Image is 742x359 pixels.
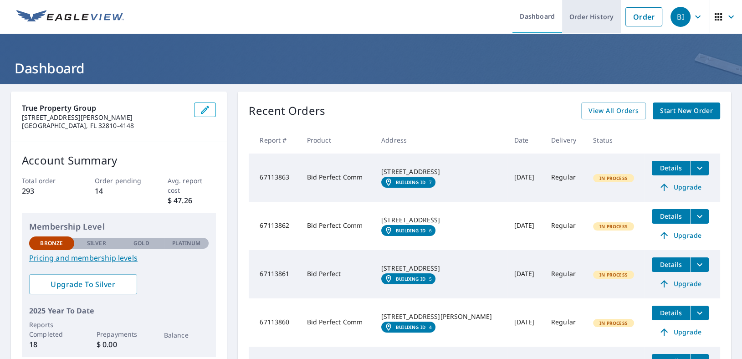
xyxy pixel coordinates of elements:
[87,239,106,247] p: Silver
[249,127,299,154] th: Report #
[16,10,124,24] img: EV Logo
[29,221,209,233] p: Membership Level
[652,325,709,339] a: Upgrade
[544,250,586,298] td: Regular
[396,324,425,330] em: Building ID
[657,260,685,269] span: Details
[300,154,374,202] td: Bid Perfect Comm
[249,298,299,347] td: 67113860
[11,59,731,77] h1: Dashboard
[249,202,299,250] td: 67113862
[652,228,709,243] a: Upgrade
[396,276,425,282] em: Building ID
[40,239,63,247] p: Bronze
[652,180,709,195] a: Upgrade
[594,223,633,230] span: In Process
[507,202,544,250] td: [DATE]
[381,167,499,176] div: [STREET_ADDRESS]
[381,177,435,188] a: Building ID7
[381,264,499,273] div: [STREET_ADDRESS]
[29,339,74,350] p: 18
[507,154,544,202] td: [DATE]
[657,327,703,338] span: Upgrade
[652,306,690,320] button: detailsBtn-67113860
[544,154,586,202] td: Regular
[381,225,435,236] a: Building ID6
[652,161,690,175] button: detailsBtn-67113863
[594,175,633,181] span: In Process
[249,103,325,119] p: Recent Orders
[381,273,435,284] a: Building ID5
[652,257,690,272] button: detailsBtn-67113861
[652,277,709,291] a: Upgrade
[300,298,374,347] td: Bid Perfect Comm
[657,182,703,193] span: Upgrade
[249,154,299,202] td: 67113863
[133,239,149,247] p: Gold
[374,127,507,154] th: Address
[594,272,633,278] span: In Process
[22,113,187,122] p: [STREET_ADDRESS][PERSON_NAME]
[381,215,499,225] div: [STREET_ADDRESS]
[670,7,691,27] div: BI
[22,122,187,130] p: [GEOGRAPHIC_DATA], FL 32810-4148
[172,239,201,247] p: Platinum
[690,161,709,175] button: filesDropdownBtn-67113863
[22,152,216,169] p: Account Summary
[396,228,425,233] em: Building ID
[95,176,143,185] p: Order pending
[164,330,209,340] p: Balance
[594,320,633,326] span: In Process
[652,209,690,224] button: detailsBtn-67113862
[657,212,685,221] span: Details
[22,176,71,185] p: Total order
[29,252,209,263] a: Pricing and membership levels
[586,127,645,154] th: Status
[507,250,544,298] td: [DATE]
[168,195,216,206] p: $ 47.26
[657,278,703,289] span: Upgrade
[690,257,709,272] button: filesDropdownBtn-67113861
[625,7,662,26] a: Order
[168,176,216,195] p: Avg. report cost
[657,308,685,317] span: Details
[29,320,74,339] p: Reports Completed
[581,103,646,119] a: View All Orders
[507,127,544,154] th: Date
[690,306,709,320] button: filesDropdownBtn-67113860
[22,185,71,196] p: 293
[657,230,703,241] span: Upgrade
[22,103,187,113] p: True Property Group
[588,105,639,117] span: View All Orders
[653,103,720,119] a: Start New Order
[97,339,142,350] p: $ 0.00
[507,298,544,347] td: [DATE]
[396,179,425,185] em: Building ID
[544,298,586,347] td: Regular
[657,164,685,172] span: Details
[381,312,499,321] div: [STREET_ADDRESS][PERSON_NAME]
[97,329,142,339] p: Prepayments
[249,250,299,298] td: 67113861
[300,250,374,298] td: Bid Perfect
[544,127,586,154] th: Delivery
[29,274,137,294] a: Upgrade To Silver
[36,279,130,289] span: Upgrade To Silver
[544,202,586,250] td: Regular
[300,202,374,250] td: Bid Perfect Comm
[300,127,374,154] th: Product
[381,322,435,333] a: Building ID4
[29,305,209,316] p: 2025 Year To Date
[690,209,709,224] button: filesDropdownBtn-67113862
[660,105,713,117] span: Start New Order
[95,185,143,196] p: 14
